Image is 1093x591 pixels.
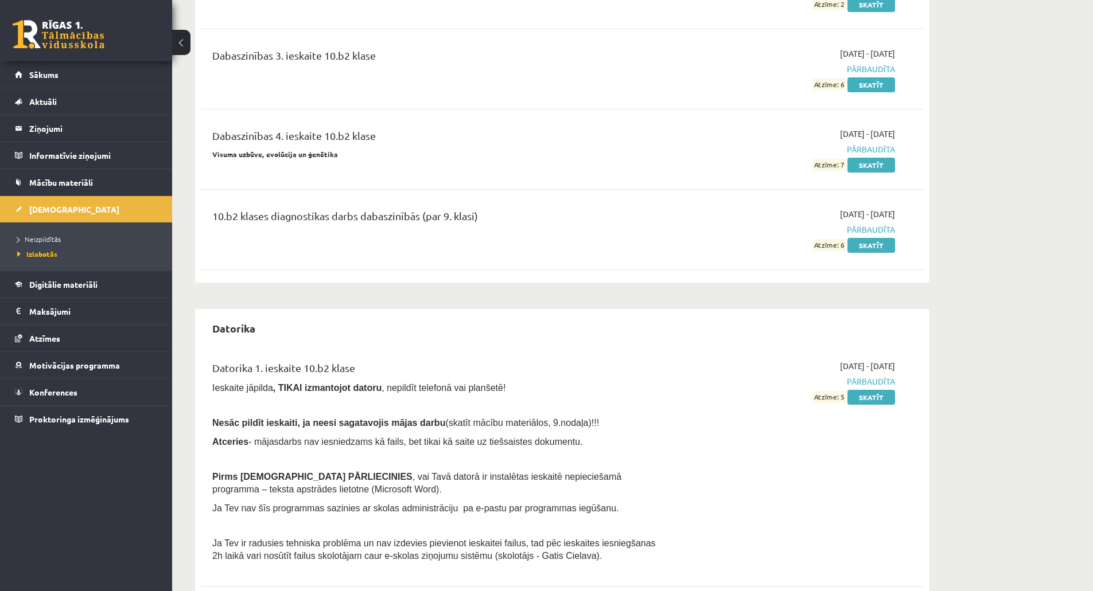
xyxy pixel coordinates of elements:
span: Pārbaudīta [679,375,895,388]
a: [DEMOGRAPHIC_DATA] [15,196,158,222]
div: Dabaszinības 3. ieskaite 10.b2 klase [212,48,662,69]
span: Konferences [29,387,77,397]
legend: Ziņojumi [29,115,158,142]
a: Skatīt [847,77,895,92]
span: Ja Tev ir radusies tehniska problēma un nav izdevies pievienot ieskaitei failus, tad pēc ieskaite... [212,538,656,561]
span: [DEMOGRAPHIC_DATA] [29,204,119,214]
a: Mācību materiāli [15,169,158,195]
span: Atzīme: 6 [812,239,846,251]
span: Pārbaudīta [679,63,895,75]
a: Konferences [15,379,158,405]
a: Ziņojumi [15,115,158,142]
span: Digitālie materiāli [29,279,98,289]
span: - mājasdarbs nav iesniedzams kā fails, bet tikai kā saite uz tiešsaistes dokumentu. [212,437,583,447]
span: Pārbaudīta [679,143,895,155]
legend: Maksājumi [29,298,158,324]
span: Aktuāli [29,96,57,107]
a: Proktoringa izmēģinājums [15,406,158,432]
span: Pirms [DEMOGRAPHIC_DATA] PĀRLIECINIES [212,472,413,482]
a: Digitālie materiāli [15,271,158,298]
a: Izlabotās [17,249,161,259]
a: Informatīvie ziņojumi [15,142,158,169]
span: [DATE] - [DATE] [840,128,895,140]
span: Pārbaudīta [679,224,895,236]
strong: Visuma uzbūve, evolūcija un ģenētika [212,150,338,159]
a: Skatīt [847,390,895,405]
span: Atzīme: 6 [812,79,846,91]
b: Atceries [212,437,248,447]
span: Nesāc pildīt ieskaiti, ja neesi sagatavojis mājas darbu [212,418,445,428]
div: Dabaszinības 4. ieskaite 10.b2 klase [212,128,662,149]
span: Ja Tev nav šīs programmas sazinies ar skolas administrāciju pa e-pastu par programmas iegūšanu. [212,503,619,513]
a: Maksājumi [15,298,158,324]
a: Atzīmes [15,325,158,351]
a: Motivācijas programma [15,352,158,378]
span: Mācību materiāli [29,177,93,187]
b: , TIKAI izmantojot datoru [273,383,382,393]
div: Datorika 1. ieskaite 10.b2 klase [212,360,662,381]
a: Sākums [15,61,158,88]
a: Rīgas 1. Tālmācības vidusskola [13,20,104,49]
a: Neizpildītās [17,234,161,244]
span: Atzīme: 7 [812,159,846,171]
a: Aktuāli [15,88,158,115]
a: Skatīt [847,158,895,173]
span: Sākums [29,69,59,80]
span: [DATE] - [DATE] [840,360,895,372]
span: Ieskaite jāpilda , nepildīt telefonā vai planšetē! [212,383,505,393]
span: Atzīmes [29,333,60,343]
span: Atzīme: 5 [812,391,846,403]
span: Motivācijas programma [29,360,120,370]
span: [DATE] - [DATE] [840,48,895,60]
span: [DATE] - [DATE] [840,208,895,220]
span: , vai Tavā datorā ir instalētas ieskaitē nepieciešamā programma – teksta apstrādes lietotne (Micr... [212,472,621,494]
span: Proktoringa izmēģinājums [29,414,129,424]
span: Izlabotās [17,249,57,259]
a: Skatīt [847,238,895,253]
span: (skatīt mācību materiālos, 9.nodaļa)!!! [445,418,599,428]
h2: Datorika [201,315,267,342]
legend: Informatīvie ziņojumi [29,142,158,169]
span: Neizpildītās [17,234,61,244]
div: 10.b2 klases diagnostikas darbs dabaszinībās (par 9. klasi) [212,208,662,229]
